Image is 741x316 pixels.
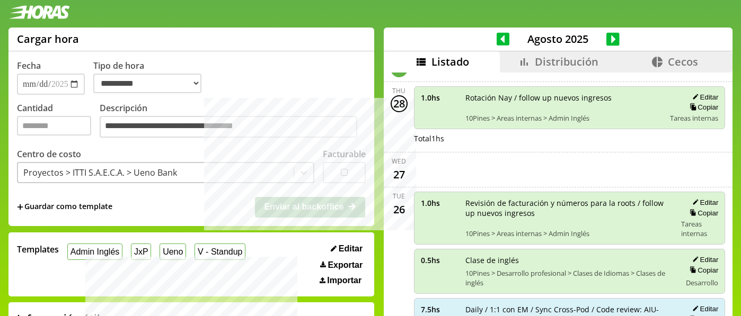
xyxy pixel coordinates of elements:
[535,55,598,69] span: Distribución
[689,93,718,102] button: Editar
[195,243,245,260] button: V - Standup
[17,201,112,213] span: +Guardar como template
[339,244,363,254] span: Editar
[465,93,663,103] span: Rotación Nay / follow up nuevos ingresos
[391,201,408,218] div: 26
[23,167,177,178] div: Proyectos > ITTI S.A.E.C.A. > Ueno Bank
[391,166,408,183] div: 27
[465,268,674,287] span: 10Pines > Desarrollo profesional > Clases de Idiomas > Clases de inglés
[668,55,698,69] span: Cecos
[160,243,186,260] button: Ueno
[421,304,458,314] span: 7.5 hs
[392,157,406,166] div: Wed
[327,276,361,285] span: Importar
[323,148,366,160] label: Facturable
[421,198,458,208] span: 1.0 hs
[17,102,100,141] label: Cantidad
[100,102,366,141] label: Descripción
[431,55,469,69] span: Listado
[670,113,718,123] span: Tareas internas
[414,133,726,143] div: Total 1 hs
[328,243,366,254] button: Editar
[17,32,79,46] h1: Cargar hora
[93,60,210,95] label: Tipo de hora
[686,209,718,218] button: Copiar
[465,198,674,218] span: Revisión de facturación y números para la roots / follow up nuevos ingresos
[686,278,718,287] span: Desarrollo
[131,243,151,260] button: JxP
[17,243,59,255] span: Templates
[686,266,718,275] button: Copiar
[17,60,41,71] label: Fecha
[392,86,405,95] div: Thu
[681,219,718,238] span: Tareas internas
[391,95,408,112] div: 28
[8,5,70,19] img: logotipo
[100,116,357,138] textarea: Descripción
[421,93,458,103] span: 1.0 hs
[17,116,91,136] input: Cantidad
[393,192,405,201] div: Tue
[93,74,201,93] select: Tipo de hora
[689,255,718,264] button: Editar
[509,32,606,46] span: Agosto 2025
[689,198,718,207] button: Editar
[17,148,81,160] label: Centro de costo
[328,260,363,270] span: Exportar
[67,243,122,260] button: Admin Inglés
[465,255,674,265] span: Clase de inglés
[17,201,23,213] span: +
[421,255,458,265] span: 0.5 hs
[317,260,366,270] button: Exportar
[686,103,718,112] button: Copiar
[465,113,663,123] span: 10Pines > Areas internas > Admin Inglés
[689,304,718,313] button: Editar
[465,229,674,238] span: 10Pines > Areas internas > Admin Inglés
